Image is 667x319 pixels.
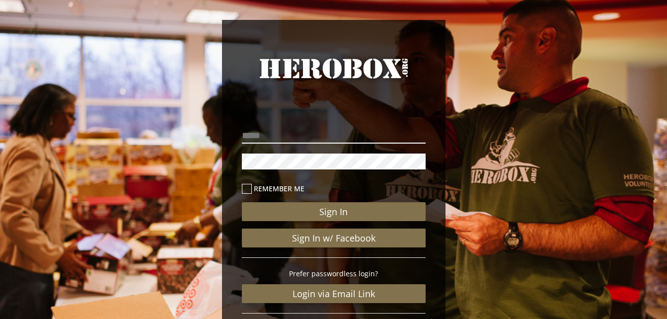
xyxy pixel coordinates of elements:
label: Remember me [242,183,426,194]
a: Sign In w/ Facebook [242,229,426,247]
a: Login via Email Link [242,284,426,303]
a: HeroBox [242,55,426,100]
p: Prefer passwordless login? [242,268,426,279]
button: Sign In [242,202,426,221]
